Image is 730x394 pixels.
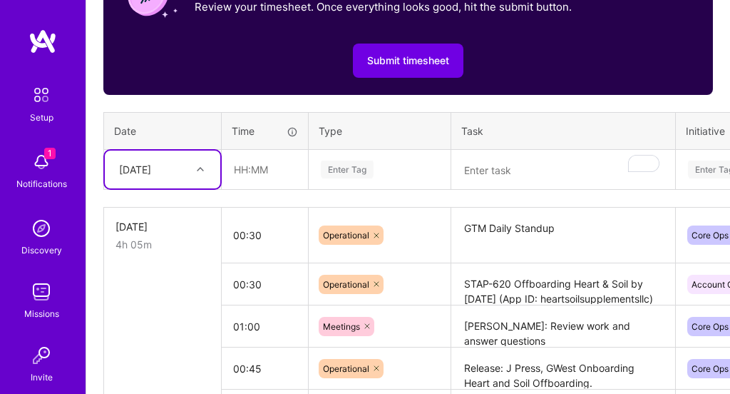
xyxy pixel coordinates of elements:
img: Invite [27,341,56,370]
span: 1 [44,148,56,159]
div: [DATE] [119,162,151,177]
span: Core Ops [692,363,729,374]
img: bell [27,148,56,176]
textarea: [PERSON_NAME]: Review work and answer questions [453,307,674,346]
div: Notifications [16,176,67,191]
textarea: GTM Daily Standup [453,209,674,263]
input: HH:MM [222,266,308,303]
div: Missions [24,306,59,321]
button: Submit timesheet [353,44,463,78]
textarea: STAP-620 Offboarding Heart & Soil by [DATE] (App ID: heartsoilsupplementsllc) [453,265,674,304]
div: Setup [30,110,53,125]
th: Date [104,113,222,150]
span: Operational [323,230,369,241]
th: Type [309,113,451,150]
div: Invite [31,370,53,385]
input: HH:MM [222,216,308,254]
div: 4h 05m [115,237,210,252]
span: Operational [323,363,369,374]
img: discovery [27,214,56,243]
div: [DATE] [115,219,210,234]
img: logo [29,29,57,54]
input: HH:MM [222,350,308,388]
textarea: Release: J Press, GWest Onboarding Heart and Soil Offboarding. Trouble shooting conflict that del... [453,349,674,388]
div: Discovery [21,243,62,258]
span: Core Ops [692,230,729,241]
img: teamwork [27,278,56,306]
div: Enter Tag [321,158,374,181]
span: Operational [323,279,369,290]
input: HH:MM [222,151,307,188]
img: setup [26,80,56,110]
textarea: To enrich screen reader interactions, please activate Accessibility in Grammarly extension settings [453,151,674,189]
div: Time [232,123,298,138]
span: Meetings [323,321,360,332]
span: Core Ops [692,321,729,332]
i: icon Chevron [197,166,204,173]
th: Task [451,113,676,150]
span: Submit timesheet [367,54,449,68]
input: HH:MM [222,308,308,345]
